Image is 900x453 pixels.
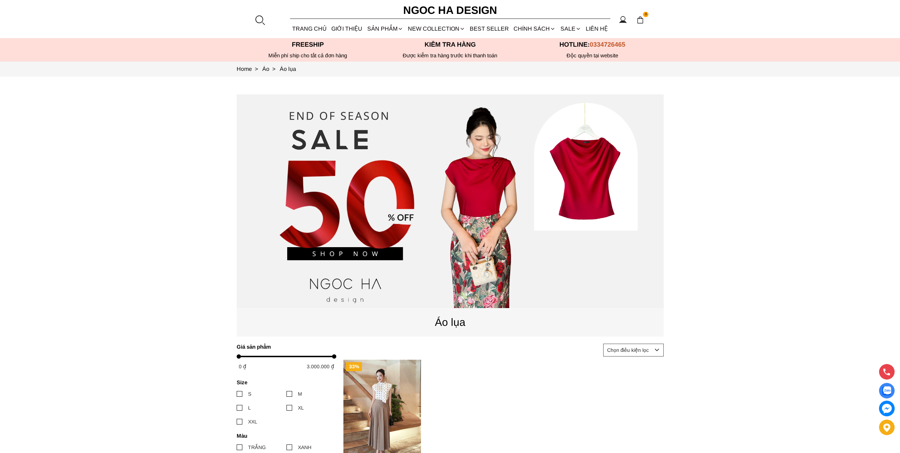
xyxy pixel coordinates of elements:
a: Link to Áo [262,66,280,72]
span: > [252,66,261,72]
a: NEW COLLECTION [405,19,467,38]
div: S [248,390,251,398]
h4: Size [237,379,332,385]
a: SALE [558,19,583,38]
a: messenger [879,401,895,416]
div: L [248,404,251,412]
a: Link to Home [237,66,262,72]
font: Kiểm tra hàng [425,41,476,48]
div: XANH [298,443,311,451]
div: SẢN PHẨM [365,19,405,38]
p: Được kiểm tra hàng trước khi thanh toán [379,52,521,59]
span: > [269,66,278,72]
span: 0 ₫ [239,364,246,369]
img: img-CART-ICON-ksit0nf1 [636,16,644,24]
span: 0 [643,12,649,17]
a: Link to Áo lụa [280,66,296,72]
a: LIÊN HỆ [583,19,610,38]
p: Freeship [237,41,379,48]
a: Ngoc Ha Design [397,2,504,19]
a: Display image [879,383,895,399]
div: XXL [248,418,257,426]
p: Hotline: [521,41,664,48]
div: Chính sách [511,19,558,38]
div: Miễn phí ship cho tất cả đơn hàng [237,52,379,59]
span: 0334726465 [590,41,625,48]
a: BEST SELLER [468,19,511,38]
h6: Độc quyền tại website [521,52,664,59]
a: TRANG CHỦ [290,19,329,38]
div: M [298,390,302,398]
p: Áo lụa [237,314,664,330]
img: Display image [882,386,891,395]
div: XL [298,404,304,412]
span: 3.000.000 ₫ [307,364,334,369]
h4: Giá sản phẩm [237,344,332,350]
a: GIỚI THIỆU [329,19,365,38]
h4: Màu [237,433,332,439]
div: TRẮNG [248,443,266,451]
